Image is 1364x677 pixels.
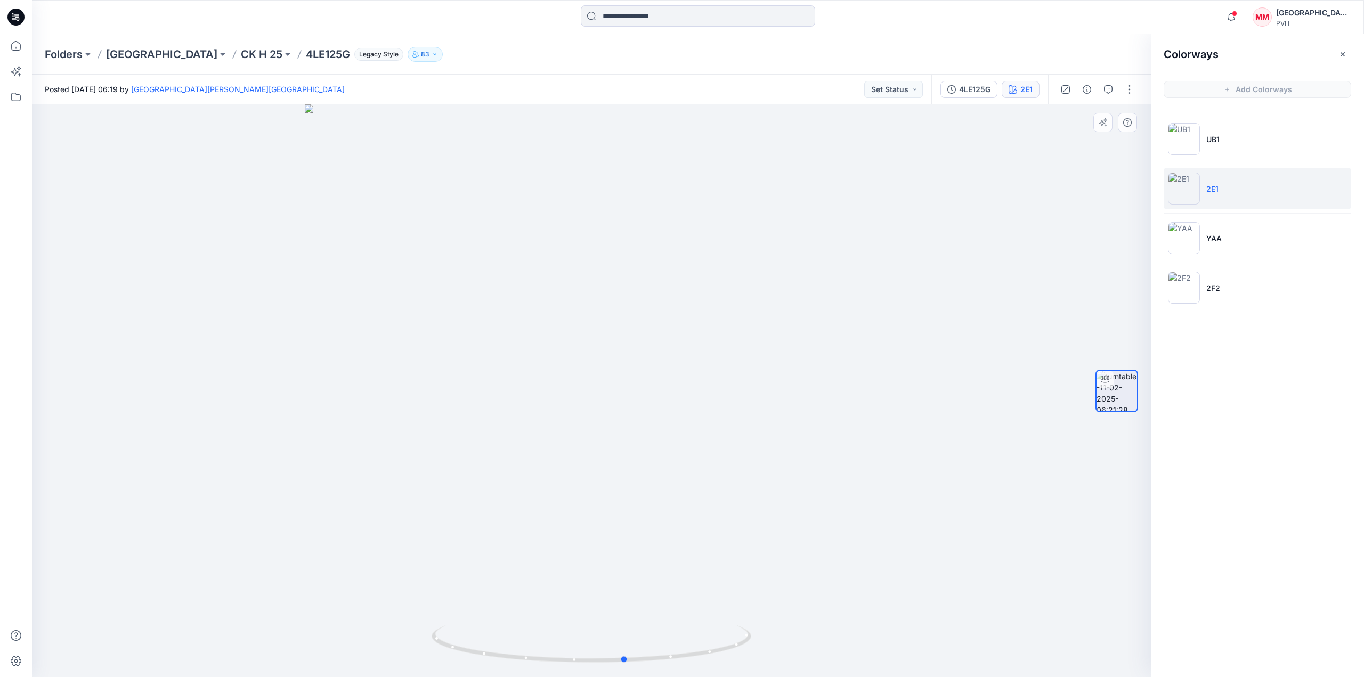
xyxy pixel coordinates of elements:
[45,84,345,95] span: Posted [DATE] 06:19 by
[408,47,443,62] button: 83
[1276,19,1351,27] div: PVH
[1168,222,1200,254] img: YAA
[1020,84,1033,95] div: 2E1
[1168,173,1200,205] img: 2E1
[959,84,990,95] div: 4LE125G
[45,47,83,62] a: Folders
[1206,282,1220,293] p: 2F2
[1168,272,1200,304] img: 2F2
[1078,81,1095,98] button: Details
[940,81,997,98] button: 4LE125G
[241,47,282,62] a: CK H 25
[306,47,350,62] p: 4LE125G
[354,48,403,61] span: Legacy Style
[1206,183,1219,194] p: 2E1
[421,48,429,60] p: 83
[1276,6,1351,19] div: [GEOGRAPHIC_DATA][PERSON_NAME][GEOGRAPHIC_DATA]
[1002,81,1040,98] button: 2E1
[1206,233,1222,244] p: YAA
[1164,48,1219,61] h2: Colorways
[350,47,403,62] button: Legacy Style
[1206,134,1220,145] p: UB1
[131,85,345,94] a: [GEOGRAPHIC_DATA][PERSON_NAME][GEOGRAPHIC_DATA]
[1168,123,1200,155] img: UB1
[1253,7,1272,27] div: MM
[106,47,217,62] a: [GEOGRAPHIC_DATA]
[1097,371,1137,411] img: turntable-11-02-2025-06:21:28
